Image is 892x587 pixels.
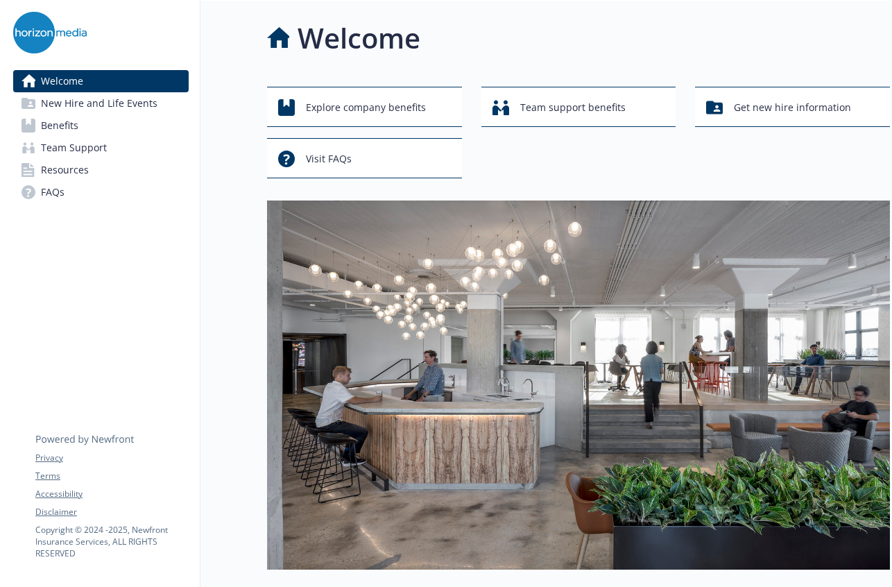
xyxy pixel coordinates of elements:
[267,87,462,127] button: Explore company benefits
[41,114,78,137] span: Benefits
[13,137,189,159] a: Team Support
[13,92,189,114] a: New Hire and Life Events
[306,94,426,121] span: Explore company benefits
[520,94,626,121] span: Team support benefits
[13,114,189,137] a: Benefits
[695,87,890,127] button: Get new hire information
[35,506,188,518] a: Disclaimer
[41,92,157,114] span: New Hire and Life Events
[481,87,676,127] button: Team support benefits
[41,70,83,92] span: Welcome
[306,146,352,172] span: Visit FAQs
[35,452,188,464] a: Privacy
[13,181,189,203] a: FAQs
[13,70,189,92] a: Welcome
[41,159,89,181] span: Resources
[41,137,107,159] span: Team Support
[298,17,420,59] h1: Welcome
[35,524,188,559] p: Copyright © 2024 - 2025 , Newfront Insurance Services, ALL RIGHTS RESERVED
[267,138,462,178] button: Visit FAQs
[267,201,890,570] img: overview page banner
[734,94,851,121] span: Get new hire information
[41,181,65,203] span: FAQs
[13,159,189,181] a: Resources
[35,470,188,482] a: Terms
[35,488,188,500] a: Accessibility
